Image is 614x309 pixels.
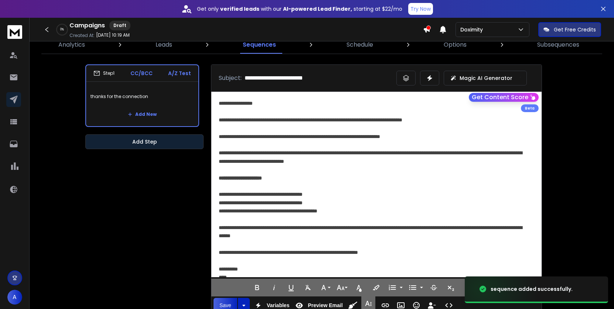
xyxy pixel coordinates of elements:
button: Unordered List [406,280,420,295]
p: Subject: [219,74,242,83]
button: Get Free Credits [538,22,601,37]
a: Subsequences [533,36,584,54]
li: Step1CC/BCCA/Z Testthanks for the connectionAdd New [85,64,199,127]
p: A/Z Test [168,70,191,77]
p: Analytics [58,40,85,49]
button: Ordered List [398,280,404,295]
button: Add New [122,107,163,122]
a: Schedule [342,36,378,54]
p: Options [444,40,467,49]
strong: AI-powered Lead Finder, [283,5,352,13]
button: Subscript [444,280,458,295]
p: Get Free Credits [554,26,596,33]
a: Sequences [238,36,280,54]
p: Schedule [347,40,373,49]
img: logo [7,25,22,39]
span: Preview Email [306,302,344,309]
a: Leads [151,36,177,54]
button: Try Now [408,3,433,15]
button: Magic AI Generator [444,71,527,85]
button: Unordered List [419,280,424,295]
p: Created At: [69,33,95,38]
p: thanks for the connection [91,86,194,107]
a: Options [439,36,471,54]
p: Try Now [410,5,431,13]
p: [DATE] 10:19 AM [96,32,130,38]
button: A [7,290,22,305]
p: Sequences [243,40,276,49]
p: Get only with our starting at $22/mo [197,5,402,13]
h1: Campaigns [69,21,105,30]
p: Leads [156,40,172,49]
p: Magic AI Generator [460,74,512,82]
div: Step 1 [93,70,115,77]
button: Strikethrough (⌘S) [427,280,441,295]
p: CC/BCC [130,70,153,77]
p: Subsequences [537,40,579,49]
span: Variables [265,302,291,309]
p: Doximity [460,26,486,33]
div: sequence added successfully. [491,285,573,293]
div: Draft [109,21,130,30]
p: 0 % [60,27,64,32]
strong: verified leads [220,5,259,13]
div: Beta [521,104,539,112]
button: Get Content Score [469,93,539,102]
button: Add Step [85,134,204,149]
a: Analytics [54,36,89,54]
